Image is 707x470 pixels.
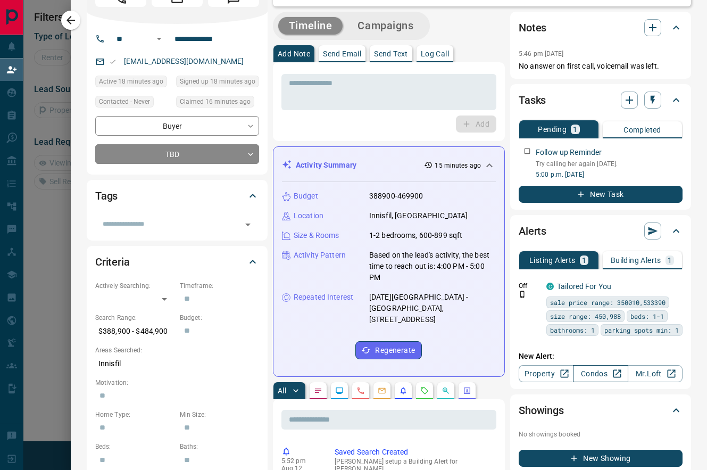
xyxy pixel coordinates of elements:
[519,50,564,57] p: 5:46 pm [DATE]
[369,191,423,202] p: 388900-469900
[282,155,496,175] div: Activity Summary15 minutes ago
[95,116,259,136] div: Buyer
[369,230,462,241] p: 1-2 bedrooms, 600-899 sqft
[278,50,310,57] p: Add Note
[546,283,554,290] div: condos.ca
[294,292,353,303] p: Repeated Interest
[519,19,546,36] h2: Notes
[604,325,679,335] span: parking spots min: 1
[582,257,586,264] p: 1
[369,292,496,325] p: [DATE][GEOGRAPHIC_DATA] - [GEOGRAPHIC_DATA], [STREET_ADDRESS]
[95,76,171,90] div: Tue Aug 12 2025
[519,15,683,40] div: Notes
[519,402,564,419] h2: Showings
[536,159,683,169] p: Try calling her again [DATE].
[109,58,117,65] svg: Email Valid
[399,386,407,395] svg: Listing Alerts
[124,57,244,65] a: [EMAIL_ADDRESS][DOMAIN_NAME]
[347,17,424,35] button: Campaigns
[180,281,259,291] p: Timeframe:
[296,160,356,171] p: Activity Summary
[294,230,339,241] p: Size & Rooms
[99,76,163,87] span: Active 18 minutes ago
[323,50,361,57] p: Send Email
[374,50,408,57] p: Send Text
[153,32,165,45] button: Open
[519,61,683,72] p: No answer on first call, voicemail was left.
[99,96,150,107] span: Contacted - Never
[519,186,683,203] button: New Task
[176,96,259,111] div: Tue Aug 12 2025
[519,92,546,109] h2: Tasks
[420,386,429,395] svg: Requests
[95,345,259,355] p: Areas Searched:
[294,191,318,202] p: Budget
[463,386,471,395] svg: Agent Actions
[355,341,422,359] button: Regenerate
[538,126,567,133] p: Pending
[335,447,492,458] p: Saved Search Created
[95,410,174,419] p: Home Type:
[294,250,346,261] p: Activity Pattern
[529,257,576,264] p: Listing Alerts
[519,430,683,439] p: No showings booked
[550,325,595,335] span: bathrooms: 1
[180,410,259,419] p: Min Size:
[519,365,573,382] a: Property
[519,87,683,113] div: Tasks
[611,257,661,264] p: Building Alerts
[536,147,602,158] p: Follow up Reminder
[356,386,365,395] svg: Calls
[421,50,449,57] p: Log Call
[314,386,322,395] svg: Notes
[519,398,683,423] div: Showings
[95,355,259,373] p: Innisfil
[95,378,259,387] p: Motivation:
[335,386,344,395] svg: Lead Browsing Activity
[519,351,683,362] p: New Alert:
[630,311,664,321] span: beds: 1-1
[369,250,496,283] p: Based on the lead's activity, the best time to reach out is: 4:00 PM - 5:00 PM
[519,222,546,240] h2: Alerts
[378,386,386,395] svg: Emails
[95,313,174,323] p: Search Range:
[180,313,259,323] p: Budget:
[95,281,174,291] p: Actively Searching:
[176,76,259,90] div: Tue Aug 12 2025
[573,126,577,133] p: 1
[278,387,286,394] p: All
[573,365,628,382] a: Condos
[536,170,683,179] p: 5:00 p.m. [DATE]
[550,311,621,321] span: size range: 450,988
[369,210,468,221] p: Innisfil, [GEOGRAPHIC_DATA]
[95,187,118,204] h2: Tags
[240,217,255,232] button: Open
[435,161,481,170] p: 15 minutes ago
[180,76,255,87] span: Signed up 18 minutes ago
[180,96,251,107] span: Claimed 16 minutes ago
[628,365,683,382] a: Mr.Loft
[519,291,526,298] svg: Push Notification Only
[281,457,319,465] p: 5:52 pm
[623,126,661,134] p: Completed
[442,386,450,395] svg: Opportunities
[180,442,259,451] p: Baths:
[278,17,343,35] button: Timeline
[519,281,540,291] p: Off
[95,249,259,275] div: Criteria
[519,450,683,467] button: New Showing
[668,257,672,264] p: 1
[95,442,174,451] p: Beds:
[557,282,611,291] a: Tailored For You
[550,297,666,308] span: sale price range: 350010,533390
[95,253,130,270] h2: Criteria
[95,144,259,164] div: TBD
[95,323,174,340] p: $388,900 - $484,900
[519,218,683,244] div: Alerts
[294,210,323,221] p: Location
[95,183,259,209] div: Tags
